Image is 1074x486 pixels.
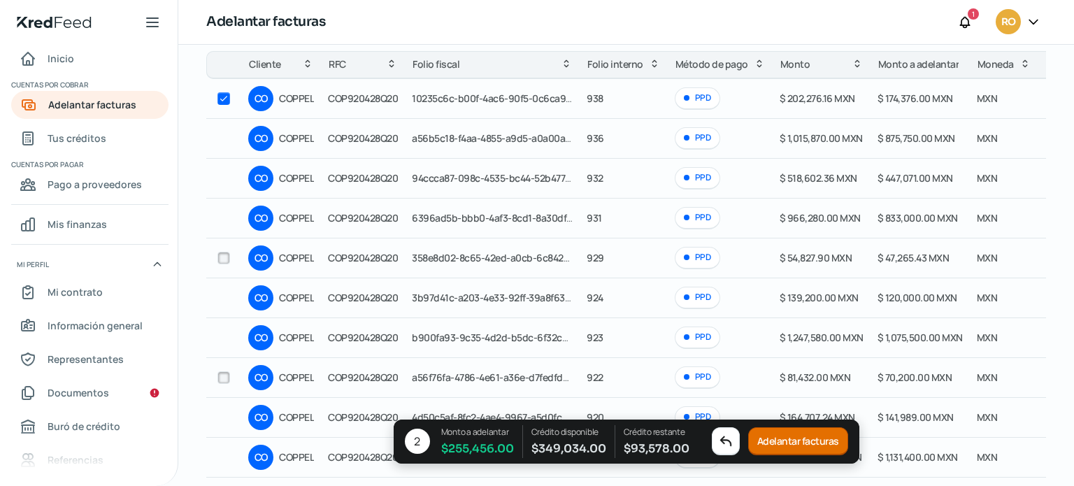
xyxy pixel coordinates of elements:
div: CO [248,166,273,191]
div: CO [248,445,273,470]
span: MXN [977,92,998,105]
div: PPD [675,247,720,269]
div: PPD [675,406,720,428]
span: $ 255,456.00 [441,439,514,458]
span: $ 141,989.00 MXN [878,410,954,424]
span: $ 875,750.00 MXN [878,131,955,145]
span: COP920428Q20 [328,131,398,145]
span: COPPEL [279,250,314,266]
span: 932 [587,171,603,185]
span: RFC [329,56,346,73]
span: Inicio [48,50,74,67]
span: $ 81,432.00 MXN [780,371,851,384]
span: 358e8d02-8c65-42ed-a0cb-6c8420e5d603 [412,251,603,264]
a: Información general [11,312,169,340]
span: COP920428Q20 [328,291,398,304]
p: Crédito restante [624,425,689,439]
span: $ 120,000.00 MXN [878,291,957,304]
span: 922 [587,371,603,384]
span: $ 54,827.90 MXN [780,251,852,264]
span: Monto a adelantar [878,56,959,73]
span: MXN [977,331,998,344]
span: 3b97d41c-a203-4e33-92ff-39a8f63934d7 [412,291,592,304]
span: $ 70,200.00 MXN [878,371,952,384]
span: Representantes [48,350,124,368]
span: $ 447,071.00 MXN [878,171,953,185]
span: COPPEL [279,130,314,147]
p: Monto a adelantar [441,425,514,439]
span: COP920428Q20 [328,211,398,224]
span: $ 139,200.00 MXN [780,291,859,304]
span: 1 [972,8,975,20]
div: 2 [405,429,430,455]
span: COP920428Q20 [328,92,398,105]
span: a56b5c18-f4aa-4855-a9d5-a0a00a8c72de [412,131,596,145]
p: Crédito disponible [531,425,606,439]
span: COP920428Q20 [328,371,398,384]
div: PPD [675,327,720,348]
span: COP920428Q20 [328,450,398,464]
span: Mis finanzas [48,215,107,233]
span: MXN [977,211,998,224]
div: PPD [675,207,720,229]
span: Mi contrato [48,283,103,301]
div: CO [248,405,273,430]
span: COPPEL [279,329,314,346]
a: Buró de crédito [11,413,169,441]
span: $ 1,131,400.00 MXN [878,450,958,464]
span: $ 349,034.00 [531,439,606,458]
span: MXN [977,410,998,424]
span: Moneda [978,56,1014,73]
a: Mis finanzas [11,210,169,238]
a: Documentos [11,379,169,407]
span: Pago a proveedores [48,176,142,193]
div: CO [248,365,273,390]
span: Folio fiscal [413,56,459,73]
h1: Adelantar facturas [206,12,325,32]
a: Tus créditos [11,124,169,152]
div: PPD [675,87,720,109]
span: 936 [587,131,604,145]
span: COPPEL [279,290,314,306]
span: $ 202,276.16 MXN [780,92,855,105]
div: CO [248,126,273,151]
span: COPPEL [279,449,314,466]
span: COP920428Q20 [328,331,398,344]
span: MXN [977,371,998,384]
div: PPD [675,167,720,189]
span: $ 833,000.00 MXN [878,211,958,224]
span: 938 [587,92,603,105]
div: CO [248,245,273,271]
span: COPPEL [279,90,314,107]
span: COPPEL [279,210,314,227]
div: PPD [675,287,720,308]
span: Documentos [48,384,109,401]
span: a56f76fa-4786-4e61-a36e-d7fedfd36d61 [412,371,589,384]
span: MXN [977,251,998,264]
span: $ 1,015,870.00 MXN [780,131,863,145]
span: 4d50c5af-8fc2-4ae4-9967-a5d0fc8ca338 [412,410,593,424]
span: 931 [587,211,602,224]
span: 924 [587,291,603,304]
span: COP920428Q20 [328,251,398,264]
span: 923 [587,331,603,344]
span: Monto [780,56,810,73]
span: COPPEL [279,369,314,386]
span: $ 518,602.36 MXN [780,171,857,185]
span: 10235c6c-b00f-4ac6-90f5-0c6ca9f719d3 [412,92,594,105]
span: 94ccca87-098c-4535-bc44-52b4770017fe [412,171,594,185]
span: COPPEL [279,170,314,187]
a: Inicio [11,45,169,73]
span: 6396ad5b-bbb0-4af3-8cd1-8a30df5297e9 [412,211,599,224]
span: MXN [977,291,998,304]
a: Representantes [11,345,169,373]
span: COP920428Q20 [328,171,398,185]
span: Información general [48,317,143,334]
span: Cuentas por cobrar [11,78,166,91]
span: 920 [587,410,604,424]
span: $ 93,578.00 [624,439,689,458]
div: CO [248,325,273,350]
div: PPD [675,127,720,149]
span: RO [1001,14,1015,31]
span: $ 966,280.00 MXN [780,211,861,224]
